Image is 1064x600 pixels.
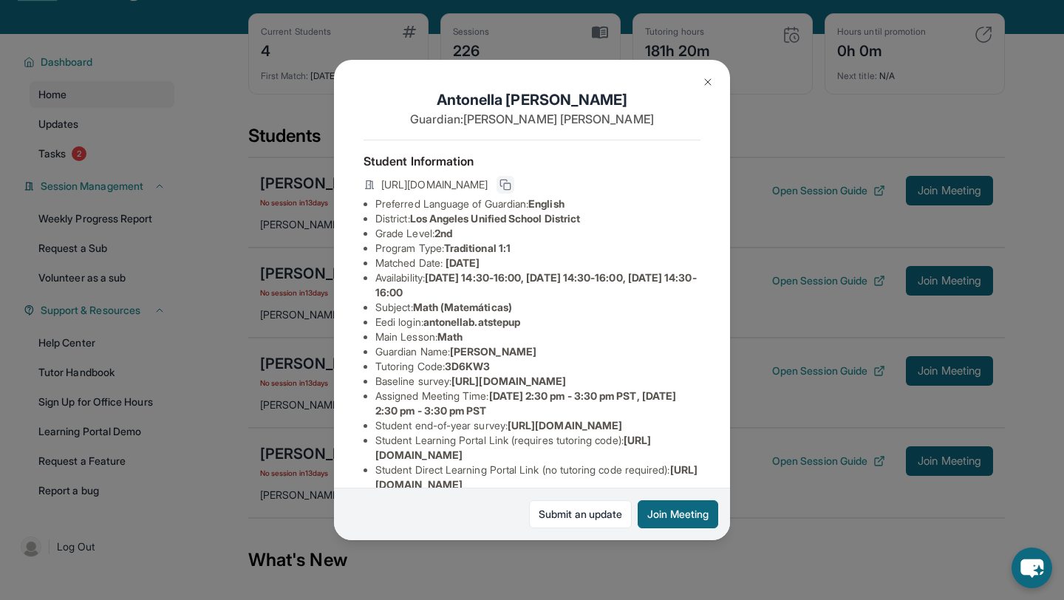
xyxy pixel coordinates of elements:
span: Los Angeles Unified School District [410,212,580,225]
h1: Antonella [PERSON_NAME] [364,89,700,110]
span: Math [437,330,463,343]
span: antonellab.atstepup [423,316,520,328]
span: Math (Matemáticas) [413,301,512,313]
span: [PERSON_NAME] [450,345,536,358]
a: Submit an update [529,500,632,528]
button: chat-button [1012,548,1052,588]
li: Student Direct Learning Portal Link (no tutoring code required) : [375,463,700,492]
span: [DATE] 14:30-16:00, [DATE] 14:30-16:00, [DATE] 14:30-16:00 [375,271,697,299]
li: Eedi login : [375,315,700,330]
li: Grade Level: [375,226,700,241]
li: Matched Date: [375,256,700,270]
p: Guardian: [PERSON_NAME] [PERSON_NAME] [364,110,700,128]
button: Join Meeting [638,500,718,528]
span: 3D6KW3 [445,360,490,372]
li: Availability: [375,270,700,300]
li: Preferred Language of Guardian: [375,197,700,211]
span: [URL][DOMAIN_NAME] [451,375,566,387]
h4: Student Information [364,152,700,170]
li: Program Type: [375,241,700,256]
li: Student Learning Portal Link (requires tutoring code) : [375,433,700,463]
li: Baseline survey : [375,374,700,389]
li: Guardian Name : [375,344,700,359]
li: Student end-of-year survey : [375,418,700,433]
span: Traditional 1:1 [444,242,511,254]
li: Tutoring Code : [375,359,700,374]
span: [DATE] [446,256,480,269]
span: 2nd [434,227,452,239]
img: Close Icon [702,76,714,88]
li: Subject : [375,300,700,315]
li: District: [375,211,700,226]
span: [URL][DOMAIN_NAME] [508,419,622,432]
li: Main Lesson : [375,330,700,344]
span: [URL][DOMAIN_NAME] [381,177,488,192]
span: [DATE] 2:30 pm - 3:30 pm PST, [DATE] 2:30 pm - 3:30 pm PST [375,389,676,417]
span: English [528,197,565,210]
li: Assigned Meeting Time : [375,389,700,418]
button: Copy link [497,176,514,194]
